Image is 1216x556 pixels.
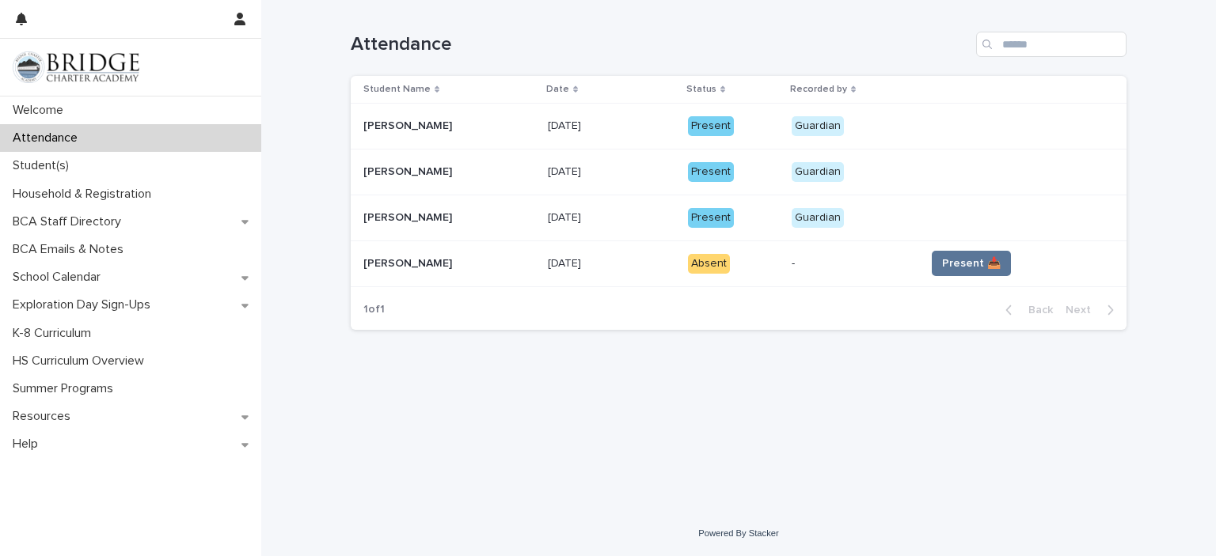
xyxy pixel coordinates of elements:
[363,162,455,179] p: [PERSON_NAME]
[548,116,584,133] p: [DATE]
[686,81,716,98] p: Status
[6,103,76,118] p: Welcome
[6,130,90,146] p: Attendance
[6,158,82,173] p: Student(s)
[792,257,913,270] p: -
[6,437,51,452] p: Help
[976,32,1127,57] input: Search
[688,254,730,274] div: Absent
[548,208,584,225] p: [DATE]
[6,242,136,257] p: BCA Emails & Notes
[363,81,431,98] p: Student Name
[993,303,1059,317] button: Back
[6,297,163,312] p: Exploration Day Sign-Ups
[6,270,113,285] p: School Calendar
[363,116,455,133] p: [PERSON_NAME]
[6,187,164,202] p: Household & Registration
[688,116,734,136] div: Present
[792,208,844,228] div: Guardian
[6,409,83,424] p: Resources
[13,51,139,83] img: V1C1m3IdTEidaUdm9Hs0
[363,254,455,270] p: [PERSON_NAME]
[6,214,134,229] p: BCA Staff Directory
[792,162,844,182] div: Guardian
[688,162,734,182] div: Present
[1019,304,1053,316] span: Back
[351,240,1127,286] tr: [PERSON_NAME][PERSON_NAME] [DATE][DATE] Absent-Present 📥
[548,162,584,179] p: [DATE]
[351,290,397,329] p: 1 of 1
[790,81,847,98] p: Recorded by
[1059,303,1127,317] button: Next
[351,104,1127,149] tr: [PERSON_NAME][PERSON_NAME] [DATE][DATE] PresentGuardian
[546,81,569,98] p: Date
[688,208,734,228] div: Present
[942,255,1001,271] span: Present 📥
[6,381,126,396] p: Summer Programs
[351,33,970,56] h1: Attendance
[6,326,104,341] p: K-8 Curriculum
[1066,304,1100,316] span: Next
[792,116,844,136] div: Guardian
[932,251,1011,276] button: Present 📥
[548,254,584,270] p: [DATE]
[351,149,1127,195] tr: [PERSON_NAME][PERSON_NAME] [DATE][DATE] PresentGuardian
[698,528,778,538] a: Powered By Stacker
[6,354,157,369] p: HS Curriculum Overview
[351,195,1127,240] tr: [PERSON_NAME][PERSON_NAME] [DATE][DATE] PresentGuardian
[363,208,455,225] p: [PERSON_NAME]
